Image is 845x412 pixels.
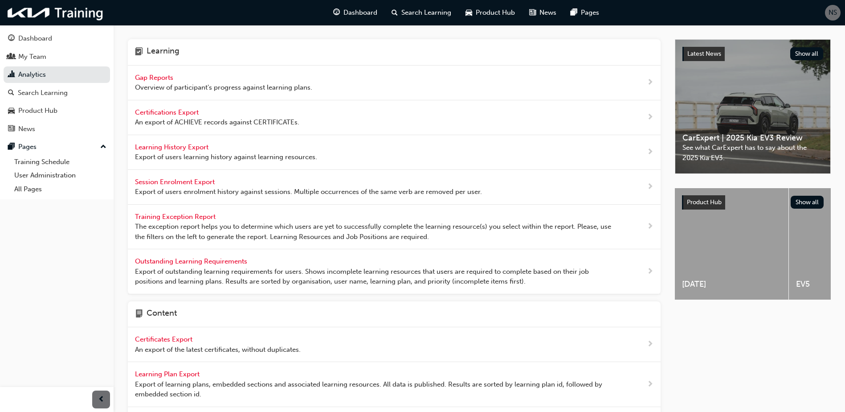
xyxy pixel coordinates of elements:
a: Learning History Export Export of users learning history against learning resources.next-icon [128,135,661,170]
div: Product Hub [18,106,57,116]
span: Export of users enrolment history against sessions. Multiple occurrences of the same verb are rem... [135,187,482,197]
span: next-icon [647,339,653,350]
span: Gap Reports [135,74,175,82]
span: An export of the latest certificates, without duplicates. [135,345,301,355]
a: search-iconSearch Learning [384,4,458,22]
span: Export of outstanding learning requirements for users. Shows incomplete learning resources that u... [135,267,618,287]
a: guage-iconDashboard [326,4,384,22]
span: Session Enrolment Export [135,178,216,186]
a: news-iconNews [522,4,563,22]
span: next-icon [647,147,653,158]
span: next-icon [647,112,653,123]
span: Search Learning [401,8,451,18]
a: Training Exception Report The exception report helps you to determine which users are yet to succ... [128,205,661,250]
span: News [539,8,556,18]
a: Outstanding Learning Requirements Export of outstanding learning requirements for users. Shows in... [128,249,661,294]
span: prev-icon [98,394,105,405]
span: Learning Plan Export [135,370,201,378]
div: My Team [18,52,46,62]
span: Dashboard [343,8,377,18]
span: car-icon [465,7,472,18]
a: Latest NewsShow all [682,47,823,61]
a: Search Learning [4,85,110,101]
a: Product Hub [4,103,110,119]
button: Show all [790,47,824,60]
span: Pages [581,8,599,18]
span: CarExpert | 2025 Kia EV3 Review [682,133,823,143]
div: Pages [18,142,37,152]
a: Latest NewsShow allCarExpert | 2025 Kia EV3 ReviewSee what CarExpert has to say about the 2025 Ki... [675,39,831,174]
span: [DATE] [682,279,781,289]
a: User Administration [11,169,110,182]
a: Training Schedule [11,155,110,169]
div: Search Learning [18,88,68,98]
span: The exception report helps you to determine which users are yet to successfully complete the lear... [135,222,618,242]
span: NS [829,8,837,18]
button: NS [825,5,841,21]
a: Gap Reports Overview of participant's progress against learning plans.next-icon [128,66,661,100]
span: Training Exception Report [135,213,217,221]
span: Overview of participant's progress against learning plans. [135,82,312,93]
h4: Content [147,309,177,320]
span: Product Hub [687,198,722,206]
span: people-icon [8,53,15,61]
span: Product Hub [476,8,515,18]
span: guage-icon [333,7,340,18]
a: Learning Plan Export Export of learning plans, embedded sections and associated learning resource... [128,362,661,407]
span: search-icon [8,89,14,97]
a: Session Enrolment Export Export of users enrolment history against sessions. Multiple occurrences... [128,170,661,205]
span: An export of ACHIEVE records against CERTIFICATEs. [135,117,299,128]
span: car-icon [8,107,15,115]
span: chart-icon [8,71,15,79]
span: next-icon [647,221,653,232]
span: next-icon [647,379,653,390]
span: Export of learning plans, embedded sections and associated learning resources. All data is publis... [135,379,618,400]
a: Certifications Export An export of ACHIEVE records against CERTIFICATEs.next-icon [128,100,661,135]
button: Pages [4,139,110,155]
button: DashboardMy TeamAnalyticsSearch LearningProduct HubNews [4,29,110,139]
span: pages-icon [571,7,577,18]
a: Analytics [4,66,110,83]
div: News [18,124,35,134]
span: guage-icon [8,35,15,43]
a: pages-iconPages [563,4,606,22]
img: kia-training [4,4,107,22]
span: Certificates Export [135,335,194,343]
span: See what CarExpert has to say about the 2025 Kia EV3. [682,143,823,163]
button: Show all [791,196,824,209]
span: learning-icon [135,46,143,58]
span: next-icon [647,266,653,277]
a: News [4,121,110,137]
span: news-icon [529,7,536,18]
span: Certifications Export [135,108,200,116]
a: car-iconProduct Hub [458,4,522,22]
span: search-icon [392,7,398,18]
span: up-icon [100,141,106,153]
span: pages-icon [8,143,15,151]
span: Learning History Export [135,143,210,151]
span: Latest News [687,50,721,58]
a: My Team [4,49,110,65]
h4: Learning [147,46,180,58]
a: [DATE] [675,188,788,300]
a: All Pages [11,182,110,196]
span: Outstanding Learning Requirements [135,257,249,265]
a: Product HubShow all [682,195,824,210]
span: next-icon [647,181,653,193]
a: Dashboard [4,30,110,47]
span: next-icon [647,77,653,88]
span: news-icon [8,125,15,133]
span: page-icon [135,309,143,320]
a: Certificates Export An export of the latest certificates, without duplicates.next-icon [128,327,661,362]
span: Export of users learning history against learning resources. [135,152,317,162]
div: Dashboard [18,33,52,44]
